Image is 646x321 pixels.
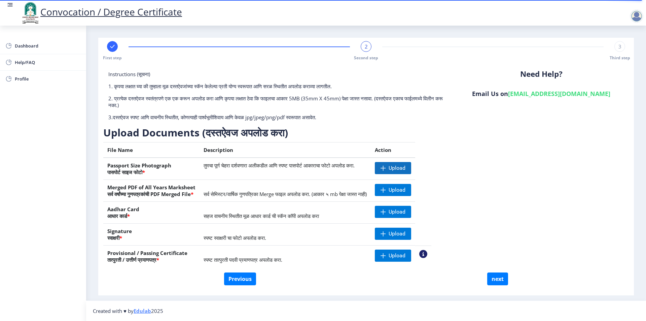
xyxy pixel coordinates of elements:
[103,55,122,61] span: First step
[134,308,151,314] a: Edulab
[487,272,508,285] button: next
[389,208,405,215] span: Upload
[103,126,431,139] h3: Upload Documents (दस्तऐवज अपलोड करा)
[204,191,367,197] span: सर्व सेमिस्टर/वार्षिक गुणपत्रिका Merge फाइल अपलोड करा. (आकार ५ mb पेक्षा जास्त नाही)
[15,58,81,66] span: Help/FAQ
[204,256,282,263] span: स्पष्ट तात्पुरती पदवी प्रमाणपत्र अपलोड करा.
[15,42,81,50] span: Dashboard
[508,90,610,98] a: [EMAIL_ADDRESS][DOMAIN_NAME]
[103,142,200,158] th: File Name
[389,187,405,193] span: Upload
[103,246,200,267] th: Provisional / Passing Certificate तात्पुरती / उत्तीर्ण प्रमाणपत्र
[365,43,368,50] span: 2
[389,230,405,237] span: Upload
[103,224,200,246] th: Signature स्वाक्षरी
[20,5,182,18] a: Convocation / Degree Certificate
[389,165,405,171] span: Upload
[103,202,200,224] th: Aadhar Card आधार कार्ड
[618,43,621,50] span: 3
[108,83,448,90] p: 1. कृपया लक्षात घ्या की तुम्हाला मूळ दस्तऐवजांच्या स्कॅन केलेल्या प्रती योग्य स्वरूपात आणि सरळ स्...
[15,75,81,83] span: Profile
[520,69,563,79] b: Need Help?
[108,71,150,77] span: Instructions (सूचना)
[108,95,448,108] p: 2. प्रत्येक दस्तऐवज स्वतंत्रपणे एक एक करून अपलोड करा आणि कृपया लक्षात ठेवा कि फाइलचा आकार 5MB (35...
[93,308,163,314] span: Created with ♥ by 2025
[610,55,630,61] span: Third step
[419,250,427,258] nb-action: View Sample PDC
[389,252,405,259] span: Upload
[204,213,319,219] span: सहज वाचनीय स्थितीत मूळ आधार कार्ड ची स्कॅन कॉपी अपलोड करा
[371,142,415,158] th: Action
[20,1,40,24] img: logo
[224,272,256,285] button: Previous
[103,158,200,180] th: Passport Size Photograph पासपोर्ट साइज फोटो
[459,90,624,98] h6: Email Us on
[200,142,371,158] th: Description
[354,55,378,61] span: Second step
[200,158,371,180] td: तुमचा पूर्ण चेहरा दर्शवणारा अलीकडील आणि स्पष्ट पासपोर्ट आकाराचा फोटो अपलोड करा.
[108,114,448,121] p: 3.दस्तऐवज स्पष्ट आणि वाचनीय स्थितीत, कोणत्याही पार्श्वभूमीशिवाय आणि केवळ jpg/jpeg/png/pdf स्वरूपा...
[204,234,266,241] span: स्पष्ट स्वाक्षरी चा फोटो अपलोड करा.
[103,180,200,202] th: Merged PDF of All Years Marksheet सर्व वर्षांच्या गुणपत्रकांची PDF Merged File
